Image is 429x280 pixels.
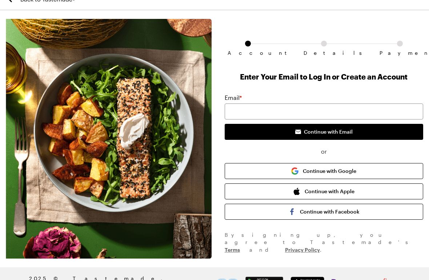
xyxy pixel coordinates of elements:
[228,50,268,56] span: Account
[304,128,353,135] span: Continue with Email
[225,183,423,199] button: Continue with Apple
[225,41,423,50] ol: Subscription checkout form navigation
[225,72,423,82] h1: Enter Your Email to Log In or Create an Account
[285,246,320,253] a: Privacy Policy
[225,163,423,179] button: Continue with Google
[225,147,423,156] span: or
[225,124,423,140] button: Continue with Email
[380,50,420,56] span: Payment
[304,50,344,56] span: Details
[225,93,242,102] label: Email
[225,246,240,253] a: Terms
[225,231,423,253] div: By signing up , you agree to Tastemade's and .
[225,204,423,220] button: Continue with Facebook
